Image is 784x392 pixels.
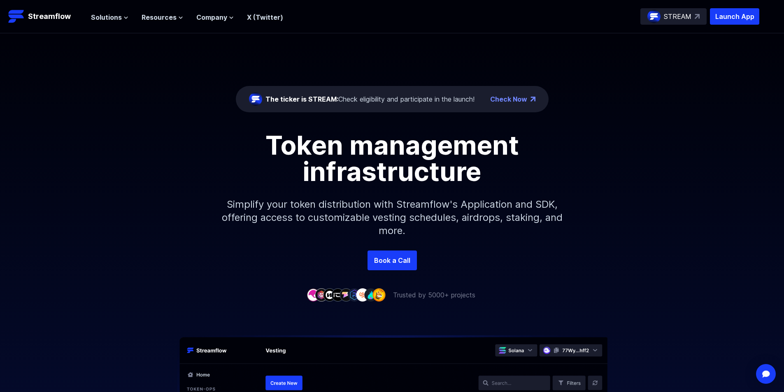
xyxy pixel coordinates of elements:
h1: Token management infrastructure [207,132,577,185]
button: Solutions [91,12,128,22]
span: Company [196,12,227,22]
span: The ticker is STREAM: [265,95,338,103]
img: Streamflow Logo [8,8,25,25]
img: company-2 [315,288,328,301]
a: X (Twitter) [247,13,283,21]
img: company-6 [348,288,361,301]
img: company-7 [356,288,369,301]
span: Resources [142,12,177,22]
button: Launch App [710,8,759,25]
span: Solutions [91,12,122,22]
a: Check Now [490,94,527,104]
div: Check eligibility and participate in the launch! [265,94,475,104]
img: top-right-arrow.png [530,97,535,102]
a: STREAM [640,8,707,25]
img: company-4 [331,288,344,301]
p: Simplify your token distribution with Streamflow's Application and SDK, offering access to custom... [215,185,569,251]
img: company-5 [340,288,353,301]
img: company-8 [364,288,377,301]
div: Open Intercom Messenger [756,364,776,384]
p: Streamflow [28,11,71,22]
button: Resources [142,12,183,22]
p: STREAM [664,12,691,21]
a: Streamflow [8,8,83,25]
img: top-right-arrow.svg [695,14,700,19]
button: Company [196,12,234,22]
img: company-3 [323,288,336,301]
a: Book a Call [368,251,417,270]
img: streamflow-logo-circle.png [249,93,262,106]
p: Trusted by 5000+ projects [393,290,475,300]
img: company-9 [372,288,386,301]
img: company-1 [307,288,320,301]
img: streamflow-logo-circle.png [647,10,661,23]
